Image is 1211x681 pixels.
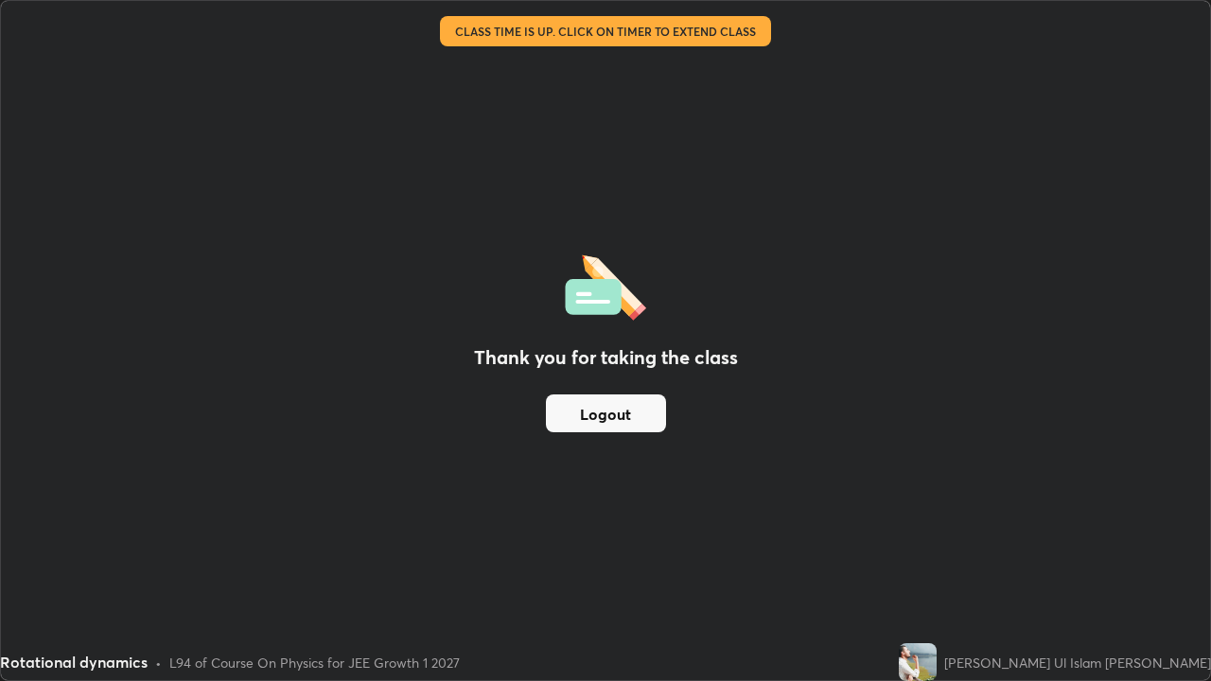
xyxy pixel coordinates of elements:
[944,653,1211,672] div: [PERSON_NAME] Ul Islam [PERSON_NAME]
[546,394,666,432] button: Logout
[169,653,460,672] div: L94 of Course On Physics for JEE Growth 1 2027
[565,249,646,321] img: offlineFeedback.1438e8b3.svg
[474,343,738,372] h2: Thank you for taking the class
[155,653,162,672] div: •
[899,643,937,681] img: 8542fd9634654b18b5ab1538d47c8f9c.jpg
